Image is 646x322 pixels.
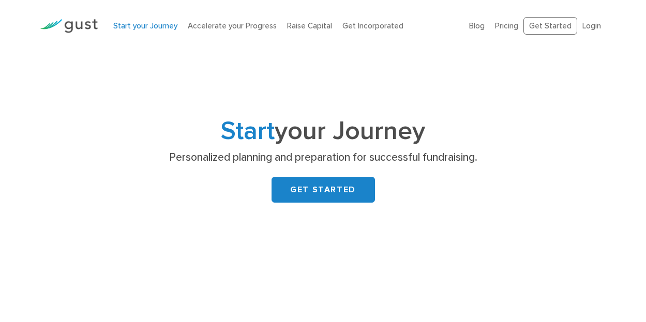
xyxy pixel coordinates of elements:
[469,21,485,30] a: Blog
[188,21,277,30] a: Accelerate your Progress
[495,21,518,30] a: Pricing
[113,21,177,30] a: Start your Journey
[523,17,577,35] a: Get Started
[119,119,528,143] h1: your Journey
[287,21,332,30] a: Raise Capital
[221,116,275,146] span: Start
[342,21,403,30] a: Get Incorporated
[123,150,523,165] p: Personalized planning and preparation for successful fundraising.
[40,19,98,33] img: Gust Logo
[272,177,375,203] a: GET STARTED
[582,21,601,30] a: Login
